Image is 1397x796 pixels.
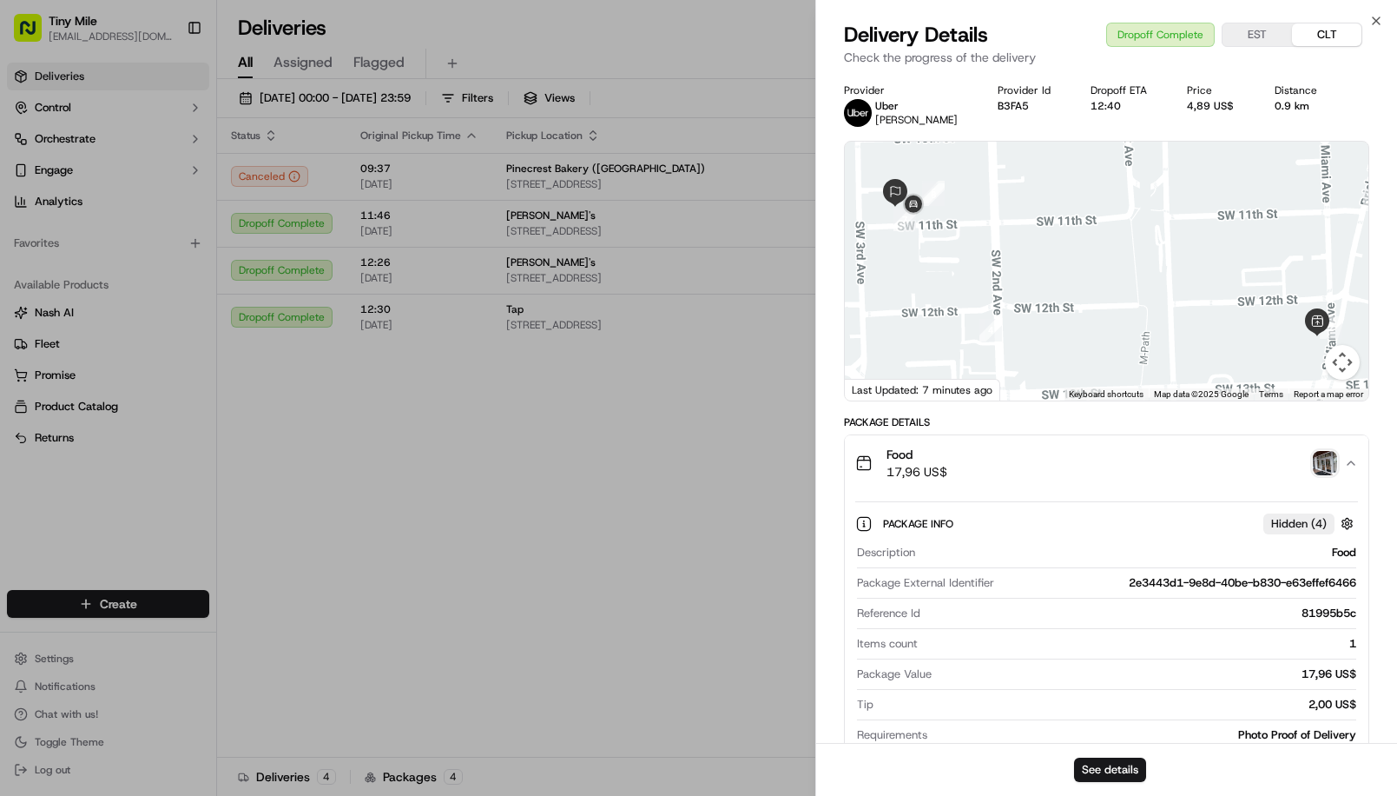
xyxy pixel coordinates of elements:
[857,606,920,621] span: Reference Id
[844,49,1369,66] p: Check the progress of the delivery
[1367,363,1390,386] div: 3
[857,727,927,743] span: Requirements
[1313,451,1337,475] img: photo_proof_of_delivery image
[857,545,915,561] span: Description
[857,667,932,682] span: Package Value
[844,99,872,127] img: uber-new-logo.jpeg
[1363,189,1386,211] div: 1
[893,209,916,231] div: 7
[164,252,279,269] span: API Documentation
[875,99,958,113] p: Uber
[849,378,906,401] img: Google
[857,697,873,713] span: Tip
[998,99,1029,113] button: B3FA5
[886,446,947,463] span: Food
[1187,99,1246,113] div: 4,89 US$
[979,319,1002,342] div: 4
[925,636,1356,652] div: 1
[934,727,1356,743] div: Photo Proof of Delivery
[845,491,1368,774] div: Food17,96 US$photo_proof_of_delivery image
[922,545,1356,561] div: Food
[998,83,1063,97] div: Provider Id
[857,636,918,652] span: Items count
[1154,389,1249,399] span: Map data ©2025 Google
[883,517,957,531] span: Package Info
[1001,575,1356,591] div: 2e3443d1-9e8d-40be-b830-e63effef6466
[1292,23,1361,46] button: CLT
[939,667,1356,682] div: 17,96 US$
[45,112,313,130] input: Got a question? Start typing here...
[1091,83,1159,97] div: Dropoff ETA
[1294,389,1363,399] a: Report a map error
[922,183,945,206] div: 6
[922,181,945,203] div: 5
[17,17,52,52] img: Nash
[849,378,906,401] a: Open this area in Google Maps (opens a new window)
[845,379,1000,401] div: Last Updated: 7 minutes ago
[857,575,994,591] span: Package External Identifier
[295,171,316,192] button: Start new chat
[122,294,210,308] a: Powered byPylon
[17,254,31,268] div: 📗
[1259,389,1283,399] a: Terms (opens in new tab)
[927,606,1356,621] div: 81995b5c
[1091,99,1159,113] div: 12:40
[844,21,988,49] span: Delivery Details
[1271,516,1327,532] span: Hidden ( 4 )
[1325,345,1360,380] button: Map camera controls
[1320,316,1342,339] div: 2
[59,183,220,197] div: We're available if you need us!
[10,245,140,276] a: 📗Knowledge Base
[1069,388,1143,401] button: Keyboard shortcuts
[1222,23,1292,46] button: EST
[173,295,210,308] span: Pylon
[1187,83,1246,97] div: Price
[17,166,49,197] img: 1736555255976-a54dd68f-1ca7-489b-9aae-adbdc363a1c4
[875,113,958,127] span: [PERSON_NAME]
[17,70,316,97] p: Welcome 👋
[1263,513,1358,534] button: Hidden (4)
[35,252,133,269] span: Knowledge Base
[845,435,1368,491] button: Food17,96 US$photo_proof_of_delivery image
[844,415,1369,429] div: Package Details
[886,463,947,481] span: 17,96 US$
[147,254,161,268] div: 💻
[844,83,970,97] div: Provider
[880,697,1356,713] div: 2,00 US$
[140,245,286,276] a: 💻API Documentation
[1275,99,1329,113] div: 0.9 km
[1074,758,1146,782] button: See details
[59,166,285,183] div: Start new chat
[1275,83,1329,97] div: Distance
